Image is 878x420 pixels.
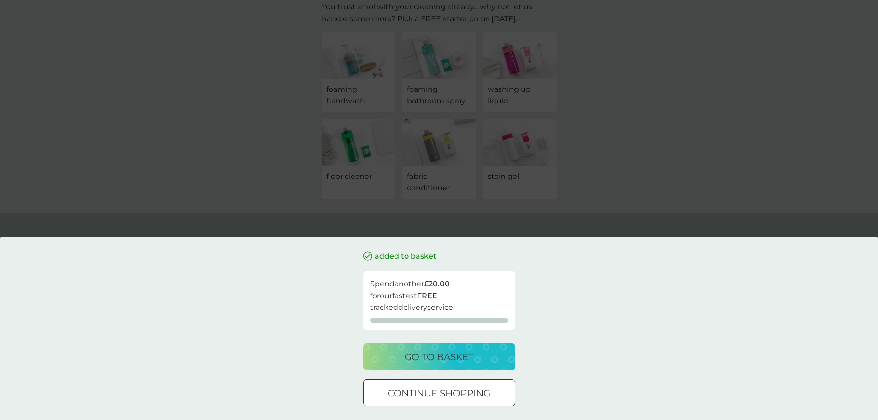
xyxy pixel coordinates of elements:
[375,250,436,262] p: added to basket
[370,278,508,314] p: Spend another for our fastest tracked delivery service.
[363,379,515,406] button: continue shopping
[388,386,490,401] p: continue shopping
[424,279,450,288] strong: £20.00
[417,291,437,300] strong: FREE
[363,343,515,370] button: go to basket
[405,349,473,364] p: go to basket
